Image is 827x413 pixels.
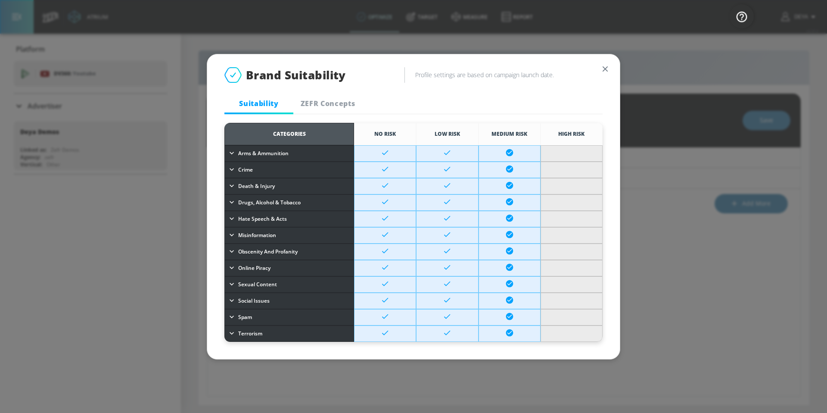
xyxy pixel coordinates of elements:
span: High Risk [558,130,584,138]
span: Medium Risk [491,130,527,138]
span: Terrorism [238,329,262,338]
button: Hate Speech & Acts [225,213,353,225]
span: Obscenity and Profanity [238,247,298,257]
button: Drugs, Alcohol & Tobacco [225,196,353,209]
button: Death & Injury [225,180,353,193]
span: Drugs, Alcohol & Tobacco [238,198,301,207]
button: Social Issues [225,294,353,307]
button: Misinformation [225,229,353,242]
button: Arms & Ammunition [225,147,353,160]
button: Sexual Content [225,278,353,291]
span: Social Issues [238,296,270,306]
span: Death & Injury [238,181,275,191]
button: Online Piracy [225,262,353,275]
span: Crime [238,165,253,175]
button: Crime [225,163,353,176]
span: Online Piracy [238,263,270,273]
span: Arms & Ammunition [238,149,289,158]
button: Obscenity and Profanity [225,245,353,258]
span: No Risk [374,130,396,138]
span: Sexual Content [238,280,277,289]
button: Terrorism [225,327,353,340]
button: Spam [225,311,353,324]
span: Hate Speech & Acts [238,214,287,224]
span: Suitability [230,99,288,108]
span: Spam [238,313,252,322]
th: Categories [224,123,354,145]
span: Brand Suitability [246,67,346,83]
span: Low Risk [435,130,460,138]
span: Misinformation [238,231,276,240]
h6: Profile settings are based on campaign launch date. [415,71,603,79]
button: Open Resource Center [730,4,754,28]
span: ZEFR Concepts [298,99,357,108]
